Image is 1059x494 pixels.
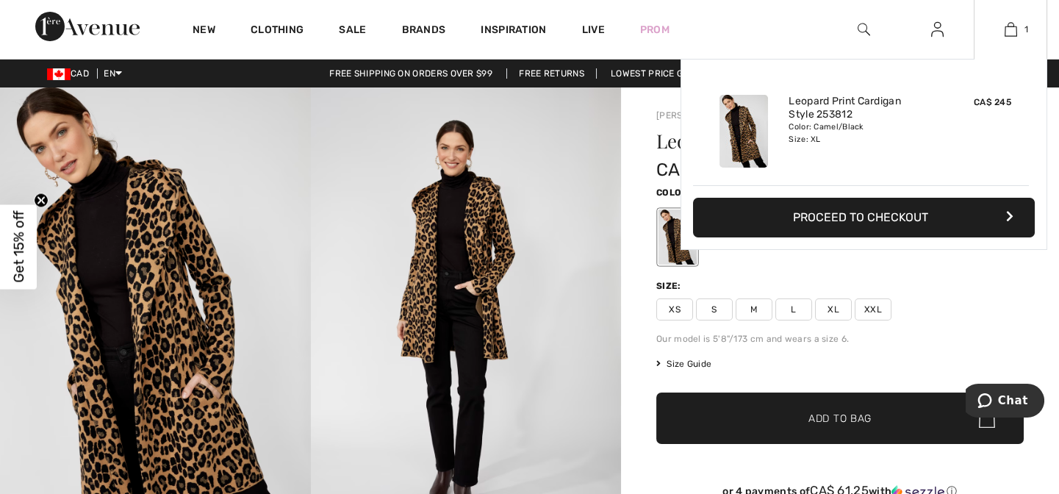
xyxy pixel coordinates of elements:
[193,24,215,39] a: New
[506,68,597,79] a: Free Returns
[789,95,933,121] a: Leopard Print Cardigan Style 253812
[47,68,71,80] img: Canadian Dollar
[1024,23,1028,36] span: 1
[339,24,366,39] a: Sale
[599,68,742,79] a: Lowest Price Guarantee
[789,121,933,145] div: Color: Camel/Black Size: XL
[656,298,693,321] span: XS
[317,68,504,79] a: Free shipping on orders over $99
[251,24,304,39] a: Clothing
[656,332,1024,346] div: Our model is 5'8"/173 cm and wears a size 6.
[858,21,870,38] img: search the website
[719,95,768,168] img: Leopard Print Cardigan Style 253812
[974,97,1011,107] span: CA$ 245
[931,21,944,38] img: My Info
[10,211,27,283] span: Get 15% off
[104,68,122,79] span: EN
[974,21,1047,38] a: 1
[656,132,963,151] h1: Leopard Print Cardigan Style 253812
[34,193,49,208] button: Close teaser
[966,384,1044,420] iframe: Opens a widget where you can chat to one of our agents
[808,411,872,426] span: Add to Bag
[656,279,684,293] div: Size:
[402,24,446,39] a: Brands
[656,357,711,370] span: Size Guide
[35,12,140,41] img: 1ère Avenue
[47,68,95,79] span: CAD
[656,110,730,121] a: [PERSON_NAME]
[1005,21,1017,38] img: My Bag
[656,187,691,198] span: Color:
[640,22,669,37] a: Prom
[658,210,697,265] div: Camel/Black
[481,24,546,39] span: Inspiration
[656,393,1024,444] button: Add to Bag
[693,198,1035,237] button: Proceed to Checkout
[656,160,728,180] span: CA$ 245
[582,22,605,37] a: Live
[919,21,955,39] a: Sign In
